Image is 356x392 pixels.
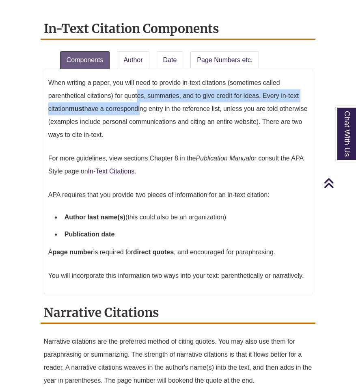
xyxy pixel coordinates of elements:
a: Back to Top [324,178,354,188]
p: You will incorporate this information two ways into your text: parenthetically or narratively. [48,266,308,286]
a: Date [157,51,183,69]
h2: In-Text Citation Components [41,18,316,40]
strong: must [69,105,84,112]
h2: Narrative Citations [41,302,316,324]
a: Page Numbers etc. [190,51,259,69]
strong: Author last name(s) [65,214,125,221]
strong: direct quotes [133,249,174,256]
em: Publication Manual [196,155,250,162]
p: APA requires that you provide two pieces of information for an in-text citation: [48,185,308,205]
p: For more guidelines, view sections Chapter 8 in the or consult the APA Style page on . [48,149,308,181]
a: Components [60,51,110,69]
p: When writing a paper, you will need to provide in-text citations (sometimes called parenthetical ... [48,73,308,145]
a: Author [117,51,149,69]
a: In-Text Citations [88,168,135,175]
li: (this could also be an organization) [61,209,308,226]
strong: page number [52,249,93,256]
p: A is required for , and encouraged for paraphrasing. [48,243,308,262]
p: Narrative citations are the preferred method of citing quotes. You may also use them for paraphra... [44,332,313,390]
strong: Publication date [65,231,115,238]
